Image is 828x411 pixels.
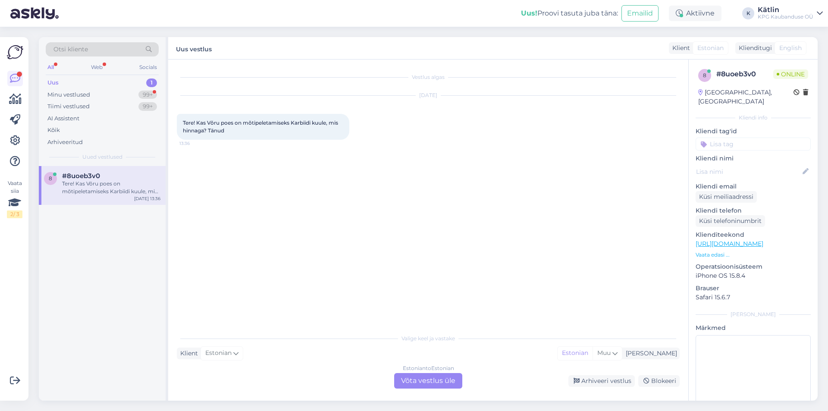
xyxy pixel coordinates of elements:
[89,62,104,73] div: Web
[394,373,462,389] div: Võta vestlus üle
[758,13,813,20] div: KPG Kaubanduse OÜ
[696,167,801,176] input: Lisa nimi
[183,119,339,134] span: Tere! Kas Võru poes on mõtipeletamiseks Karbiidi kuule, mis hinnaga? Tänud
[46,62,56,73] div: All
[696,138,811,151] input: Lisa tag
[146,78,157,87] div: 1
[7,44,23,60] img: Askly Logo
[138,91,157,99] div: 99+
[697,44,724,53] span: Estonian
[179,140,212,147] span: 13:36
[597,349,611,357] span: Muu
[53,45,88,54] span: Otsi kliente
[82,153,122,161] span: Uued vestlused
[696,191,757,203] div: Küsi meiliaadressi
[735,44,772,53] div: Klienditugi
[696,127,811,136] p: Kliendi tag'id
[696,182,811,191] p: Kliendi email
[696,240,763,248] a: [URL][DOMAIN_NAME]
[773,69,808,79] span: Online
[696,230,811,239] p: Klienditeekond
[138,102,157,111] div: 99+
[703,72,706,78] span: 8
[7,179,22,218] div: Vaata siia
[758,6,823,20] a: KätlinKPG Kaubanduse OÜ
[669,44,690,53] div: Klient
[47,91,90,99] div: Minu vestlused
[47,78,59,87] div: Uus
[205,348,232,358] span: Estonian
[138,62,159,73] div: Socials
[47,102,90,111] div: Tiimi vestlused
[696,114,811,122] div: Kliendi info
[696,206,811,215] p: Kliendi telefon
[176,42,212,54] label: Uus vestlus
[669,6,721,21] div: Aktiivne
[177,73,680,81] div: Vestlus algas
[49,175,52,182] span: 8
[742,7,754,19] div: K
[716,69,773,79] div: # 8uoeb3v0
[62,180,160,195] div: Tere! Kas Võru poes on mõtipeletamiseks Karbiidi kuule, mis hinnaga? Tänud
[698,88,793,106] div: [GEOGRAPHIC_DATA], [GEOGRAPHIC_DATA]
[696,311,811,318] div: [PERSON_NAME]
[779,44,802,53] span: English
[403,364,454,372] div: Estonian to Estonian
[696,271,811,280] p: iPhone OS 15.8.4
[62,172,100,180] span: #8uoeb3v0
[638,375,680,387] div: Blokeeri
[177,91,680,99] div: [DATE]
[521,8,618,19] div: Proovi tasuta juba täna:
[47,138,83,147] div: Arhiveeritud
[521,9,537,17] b: Uus!
[696,262,811,271] p: Operatsioonisüsteem
[177,335,680,342] div: Valige keel ja vastake
[134,195,160,202] div: [DATE] 13:36
[696,251,811,259] p: Vaata edasi ...
[696,154,811,163] p: Kliendi nimi
[696,323,811,333] p: Märkmed
[47,126,60,135] div: Kõik
[758,6,813,13] div: Kätlin
[177,349,198,358] div: Klient
[622,349,677,358] div: [PERSON_NAME]
[7,210,22,218] div: 2 / 3
[621,5,659,22] button: Emailid
[558,347,593,360] div: Estonian
[696,293,811,302] p: Safari 15.6.7
[47,114,79,123] div: AI Assistent
[568,375,635,387] div: Arhiveeri vestlus
[696,284,811,293] p: Brauser
[696,215,765,227] div: Küsi telefoninumbrit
